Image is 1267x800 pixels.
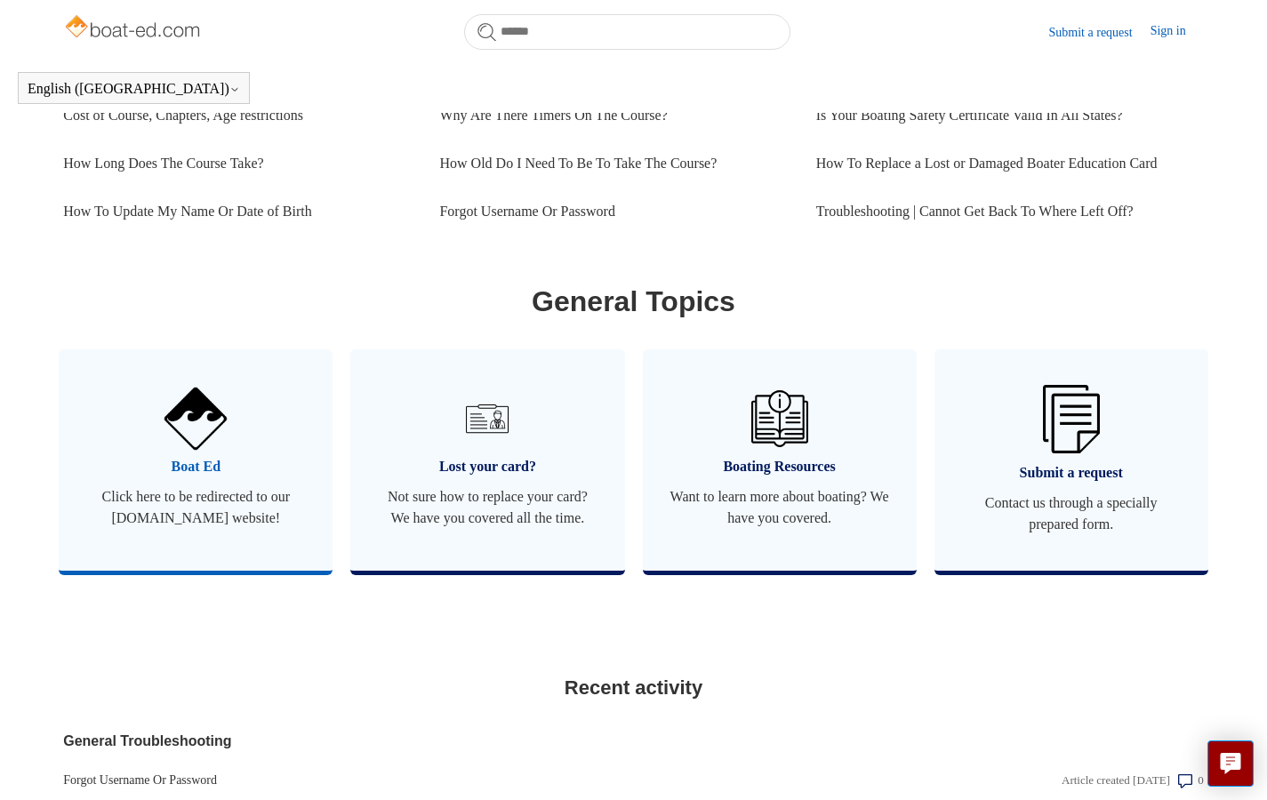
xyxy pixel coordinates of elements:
span: Want to learn more about boating? We have you covered. [670,486,890,529]
input: Search [464,14,790,50]
div: Article created [DATE] [1062,772,1170,789]
a: General Troubleshooting [63,731,862,752]
img: 01HZPCYVT14CG9T703FEE4SFXC [459,390,516,447]
a: How To Replace a Lost or Damaged Boater Education Card [816,140,1192,188]
a: How To Update My Name Or Date of Birth [63,188,413,236]
img: 01HZPCYVZMCNPYXCC0DPA2R54M [751,390,808,447]
a: Forgot Username Or Password [63,771,862,789]
a: Boating Resources Want to learn more about boating? We have you covered. [643,349,917,571]
a: How Long Does The Course Take? [63,140,413,188]
span: Not sure how to replace your card? We have you covered all the time. [377,486,597,529]
a: Cost of Course, Chapters, Age restrictions [63,92,413,140]
a: Submit a request Contact us through a specially prepared form. [934,349,1208,571]
a: Forgot Username Or Password [439,188,789,236]
button: Live chat [1207,740,1254,787]
span: Boating Resources [670,456,890,477]
span: Submit a request [961,462,1182,484]
img: Boat-Ed Help Center home page [63,11,204,46]
button: English ([GEOGRAPHIC_DATA]) [28,81,240,97]
h1: General Topics [63,280,1204,323]
h2: Recent activity [63,673,1204,702]
a: Troubleshooting | Cannot Get Back To Where Left Off? [816,188,1192,236]
span: Click here to be redirected to our [DOMAIN_NAME] website! [85,486,306,529]
img: 01HZPCYVNCVF44JPJQE4DN11EA [164,388,227,450]
a: Boat Ed Click here to be redirected to our [DOMAIN_NAME] website! [59,349,333,571]
a: Is Your Boating Safety Certificate Valid In All States? [816,92,1192,140]
span: Boat Ed [85,456,306,477]
span: Contact us through a specially prepared form. [961,492,1182,535]
span: Lost your card? [377,456,597,477]
img: 01HZPCYW3NK71669VZTW7XY4G9 [1043,385,1100,453]
a: Sign in [1151,21,1204,43]
a: Lost your card? Not sure how to replace your card? We have you covered all the time. [350,349,624,571]
a: Why Are There Timers On The Course? [439,92,789,140]
a: How Old Do I Need To Be To Take The Course? [439,140,789,188]
a: Submit a request [1049,23,1151,42]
